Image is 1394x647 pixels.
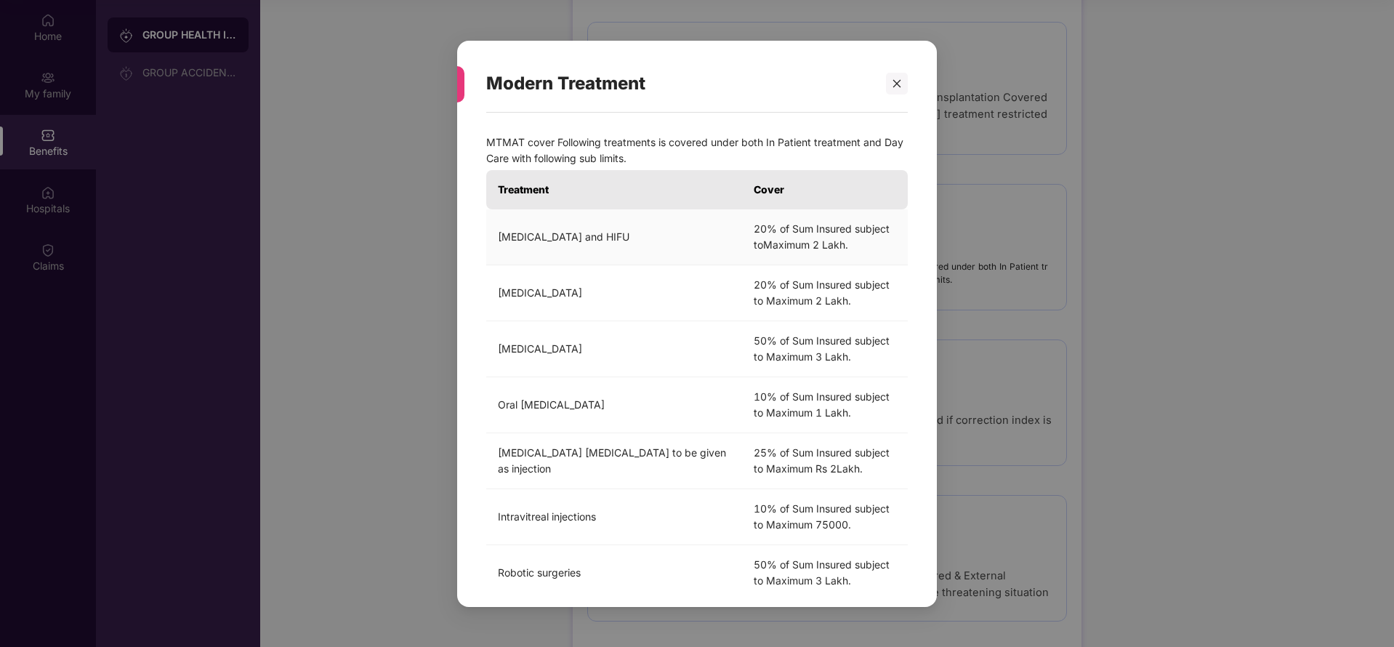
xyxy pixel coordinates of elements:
[742,321,908,377] td: 50% of Sum Insured subject to Maximum 3 Lakh.
[486,169,742,209] th: Treatment
[742,433,908,489] td: 25% of Sum Insured subject to Maximum Rs 2Lakh.
[486,489,742,544] td: Intravitreal injections
[486,209,742,265] td: [MEDICAL_DATA] and HIFU
[486,321,742,377] td: [MEDICAL_DATA]
[486,377,742,433] td: Oral [MEDICAL_DATA]
[742,377,908,433] td: 10% of Sum Insured subject to Maximum 1 Lakh.
[486,544,742,600] td: Robotic surgeries
[892,78,902,88] span: close
[742,169,908,209] th: Cover
[742,489,908,544] td: 10% of Sum Insured subject to Maximum 75000.
[742,209,908,265] td: 20% of Sum Insured subject toMaximum 2 Lakh.
[486,134,908,166] p: MTMAT cover Following treatments is covered under both In Patient treatment and Day Care with fol...
[486,55,873,112] div: Modern Treatment
[742,265,908,321] td: 20% of Sum Insured subject to Maximum 2 Lakh.
[486,433,742,489] td: [MEDICAL_DATA] [MEDICAL_DATA] to be given as injection
[742,544,908,600] td: 50% of Sum Insured subject to Maximum 3 Lakh.
[486,265,742,321] td: [MEDICAL_DATA]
